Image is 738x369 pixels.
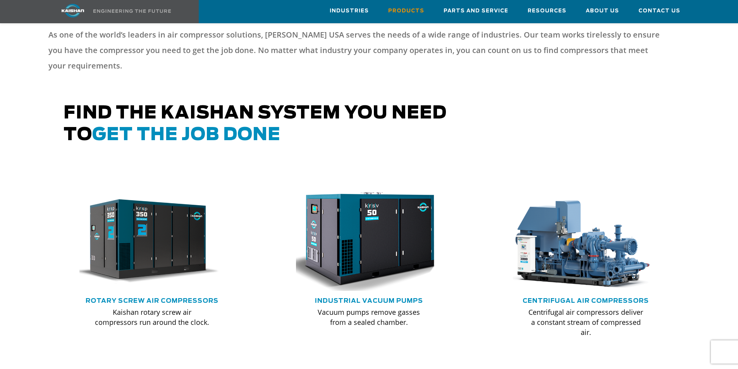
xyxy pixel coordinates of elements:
[523,298,649,304] a: Centrifugal Air Compressors
[388,7,424,15] span: Products
[79,192,225,291] div: krsp350
[330,7,369,15] span: Industries
[528,307,643,337] p: Centrifugal air compressors deliver a constant stream of compressed air.
[93,9,171,13] img: Engineering the future
[283,187,444,295] img: krsv50
[44,4,102,17] img: kaishan logo
[507,192,653,291] img: thumb-centrifugal-compressor
[586,7,619,15] span: About Us
[388,0,424,21] a: Products
[74,192,219,291] img: krsp350
[64,105,447,144] span: Find the kaishan system you need to
[330,0,369,21] a: Industries
[296,192,442,291] div: krsv50
[311,307,426,327] p: Vacuum pumps remove gasses from a sealed chamber.
[638,7,680,15] span: Contact Us
[528,0,566,21] a: Resources
[48,27,664,74] p: As one of the world’s leaders in air compressor solutions, [PERSON_NAME] USA serves the needs of ...
[86,298,218,304] a: Rotary Screw Air Compressors
[95,307,210,327] p: Kaishan rotary screw air compressors run around the clock.
[444,0,508,21] a: Parts and Service
[315,298,423,304] a: Industrial Vacuum Pumps
[513,192,659,291] div: thumb-centrifugal-compressor
[444,7,508,15] span: Parts and Service
[528,7,566,15] span: Resources
[92,126,280,144] span: get the job done
[638,0,680,21] a: Contact Us
[586,0,619,21] a: About Us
